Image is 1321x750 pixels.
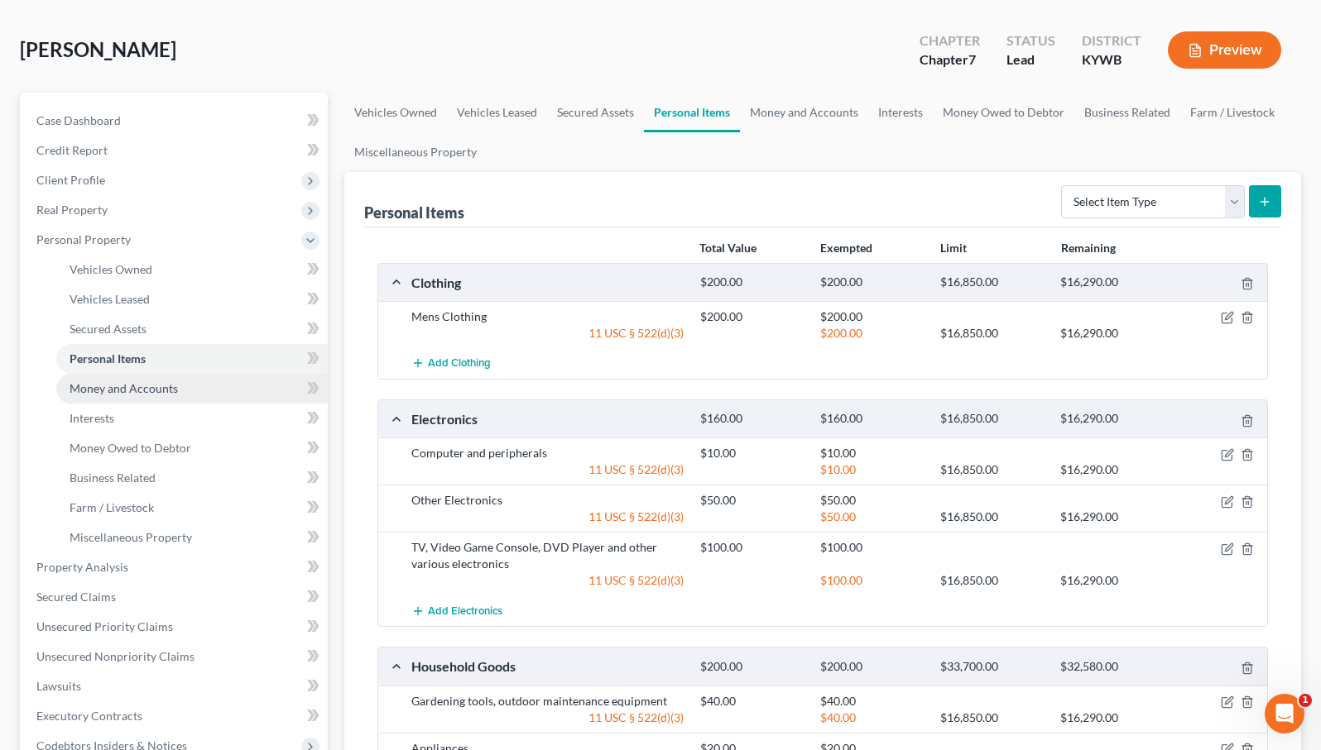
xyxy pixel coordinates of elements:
[812,461,932,478] div: $10.00
[1052,325,1172,342] div: $16,290.00
[1074,93,1180,132] a: Business Related
[56,404,328,433] a: Interests
[36,649,195,663] span: Unsecured Nonpriority Claims
[36,619,173,633] span: Unsecured Priority Claims
[23,136,328,165] a: Credit Report
[403,274,692,291] div: Clothing
[812,325,932,342] div: $200.00
[428,357,491,370] span: Add Clothing
[23,671,328,701] a: Lawsuits
[70,322,147,336] span: Secured Assets
[644,93,740,132] a: Personal Items
[403,461,692,478] div: 11 USC § 522(d)(3)
[56,463,328,493] a: Business Related
[1265,694,1304,733] iframe: Intercom live chat
[403,657,692,675] div: Household Goods
[692,445,812,461] div: $10.00
[23,552,328,582] a: Property Analysis
[812,275,932,290] div: $200.00
[812,693,932,709] div: $40.00
[36,143,108,157] span: Credit Report
[812,539,932,556] div: $100.00
[1168,31,1281,69] button: Preview
[23,582,328,612] a: Secured Claims
[70,471,156,485] span: Business Related
[36,232,131,246] span: Personal Property
[1082,50,1141,69] div: KYWB
[699,241,757,255] strong: Total Value
[344,93,447,132] a: Vehicles Owned
[932,509,1052,525] div: $16,850.00
[36,203,108,217] span: Real Property
[932,461,1052,478] div: $16,850.00
[1006,31,1055,50] div: Status
[403,492,692,509] div: Other Electronics
[933,93,1074,132] a: Money Owed to Debtor
[70,351,146,365] span: Personal Items
[70,530,192,544] span: Miscellaneous Property
[36,590,116,604] span: Secured Claims
[692,693,812,709] div: $40.00
[1082,31,1141,50] div: District
[23,612,328,642] a: Unsecured Priority Claims
[56,374,328,404] a: Money and Accounts
[812,492,932,509] div: $50.00
[403,509,692,525] div: 11 USC § 522(d)(3)
[403,539,692,572] div: TV, Video Game Console, DVD Player and other various electronics
[36,679,81,693] span: Lawsuits
[36,709,142,723] span: Executory Contracts
[812,411,932,427] div: $160.00
[812,572,932,589] div: $100.00
[812,659,932,675] div: $200.00
[411,348,491,379] button: Add Clothing
[1006,50,1055,69] div: Lead
[1052,411,1172,427] div: $16,290.00
[812,308,932,325] div: $200.00
[403,410,692,428] div: Electronics
[56,433,328,463] a: Money Owed to Debtor
[23,701,328,731] a: Executory Contracts
[403,709,692,726] div: 11 USC § 522(d)(3)
[70,381,178,395] span: Money and Accounts
[403,308,692,325] div: Mens Clothing
[1052,659,1172,675] div: $32,580.00
[56,523,328,552] a: Miscellaneous Property
[344,132,487,172] a: Miscellaneous Property
[403,572,692,589] div: 11 USC § 522(d)(3)
[920,31,980,50] div: Chapter
[70,500,154,514] span: Farm / Livestock
[812,509,932,525] div: $50.00
[56,284,328,314] a: Vehicles Leased
[56,255,328,284] a: Vehicles Owned
[1052,509,1172,525] div: $16,290.00
[692,308,812,325] div: $200.00
[1061,241,1116,255] strong: Remaining
[692,275,812,290] div: $200.00
[740,93,868,132] a: Money and Accounts
[1052,572,1172,589] div: $16,290.00
[1052,275,1172,290] div: $16,290.00
[428,604,502,618] span: Add Electronics
[56,493,328,523] a: Farm / Livestock
[812,445,932,461] div: $10.00
[692,492,812,509] div: $50.00
[23,642,328,671] a: Unsecured Nonpriority Claims
[932,572,1052,589] div: $16,850.00
[56,344,328,374] a: Personal Items
[411,595,502,626] button: Add Electronics
[403,325,692,342] div: 11 USC § 522(d)(3)
[940,241,967,255] strong: Limit
[1052,461,1172,478] div: $16,290.00
[36,560,128,574] span: Property Analysis
[56,314,328,344] a: Secured Assets
[968,51,976,67] span: 7
[23,106,328,136] a: Case Dashboard
[70,411,114,425] span: Interests
[692,539,812,556] div: $100.00
[932,709,1052,726] div: $16,850.00
[932,275,1052,290] div: $16,850.00
[820,241,872,255] strong: Exempted
[932,325,1052,342] div: $16,850.00
[70,262,152,276] span: Vehicles Owned
[868,93,933,132] a: Interests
